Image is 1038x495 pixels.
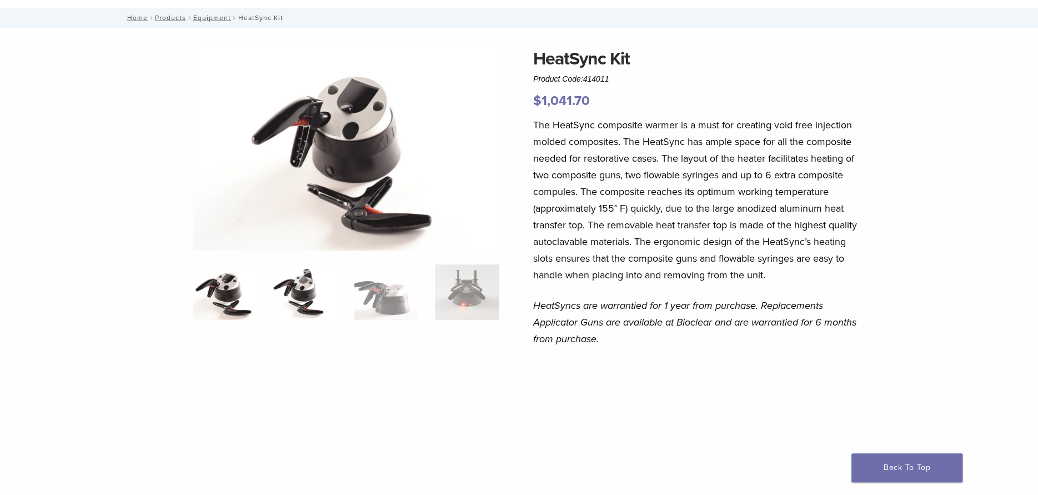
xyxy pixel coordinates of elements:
a: Back To Top [851,453,962,482]
bdi: 1,041.70 [533,93,590,109]
span: Product Code: [533,74,609,83]
h1: HeatSync Kit [533,46,860,72]
em: HeatSyncs are warrantied for 1 year from purchase. Replacements Applicator Guns are available at ... [533,299,856,345]
span: 414011 [583,74,609,83]
nav: HeatSync Kit [119,8,919,28]
span: / [148,15,155,21]
img: HeatSync Kit-4 [193,46,499,251]
span: / [231,15,238,21]
p: The HeatSync composite warmer is a must for creating void free injection molded composites. The H... [533,117,860,283]
a: Home [124,14,148,22]
img: HeatSync Kit - Image 3 [354,264,418,320]
a: Products [155,14,186,22]
a: Equipment [193,14,231,22]
span: $ [533,93,541,109]
img: HeatSync-Kit-4-324x324.jpg [193,264,257,320]
span: / [186,15,193,21]
img: HeatSync Kit - Image 2 [273,264,337,320]
img: HeatSync Kit - Image 4 [435,264,499,320]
